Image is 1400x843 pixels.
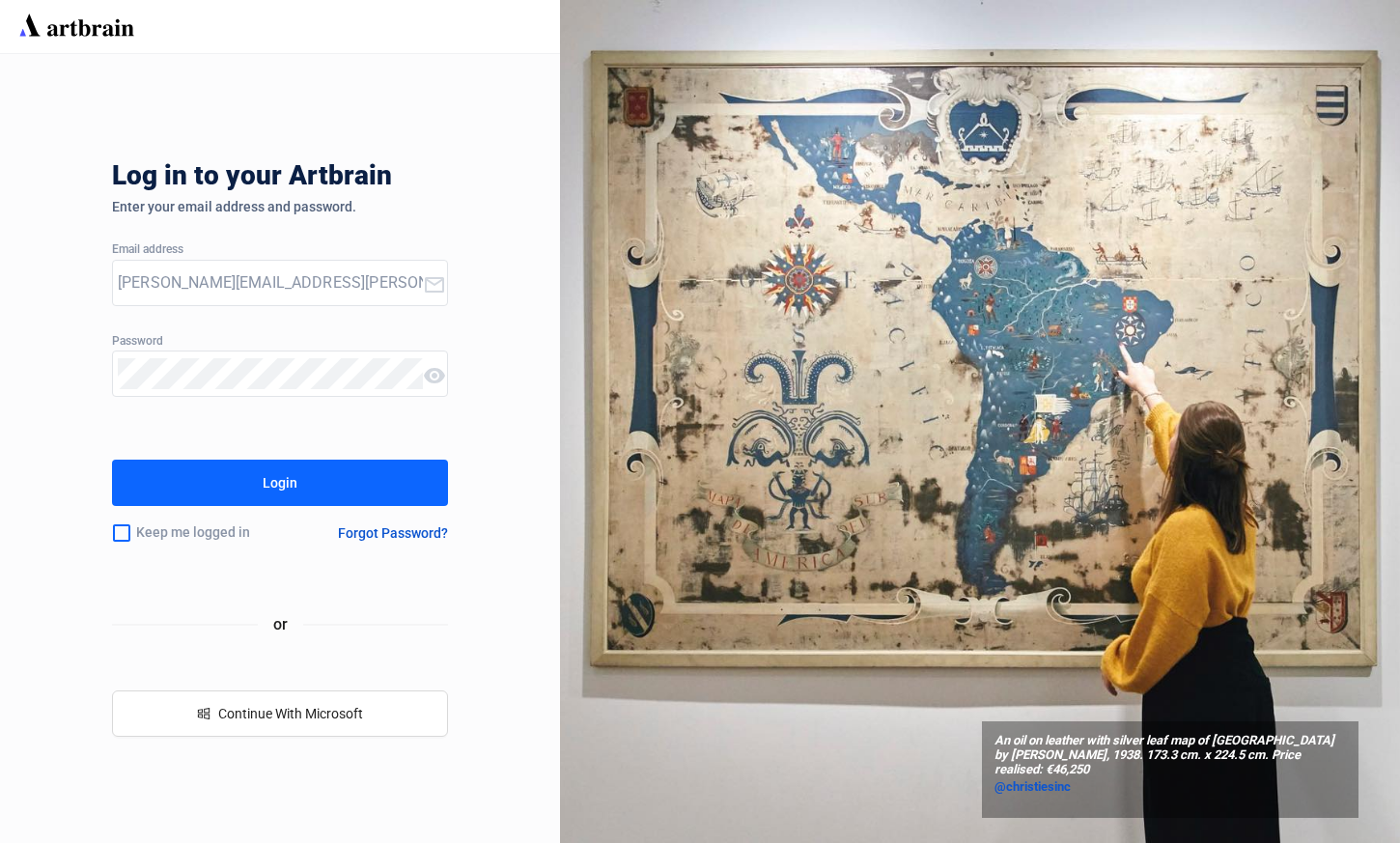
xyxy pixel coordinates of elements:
[112,513,296,553] div: Keep me logged in
[258,612,303,636] span: or
[338,525,448,541] div: Forgot Password?
[112,199,448,214] div: Enter your email address and password.
[994,779,1071,794] span: @christiesinc
[112,460,448,506] button: Login
[118,267,423,298] input: Your Email
[218,706,363,721] span: Continue With Microsoft
[112,690,448,737] button: windowsContinue With Microsoft
[197,707,210,720] span: windows
[994,777,1346,797] a: @christiesinc
[112,335,448,349] div: Password
[112,243,448,257] div: Email address
[263,467,297,498] div: Login
[112,160,691,199] div: Log in to your Artbrain
[994,734,1346,777] span: An oil on leather with silver leaf map of [GEOGRAPHIC_DATA] by [PERSON_NAME], 1938. 173.3 cm. x 2...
